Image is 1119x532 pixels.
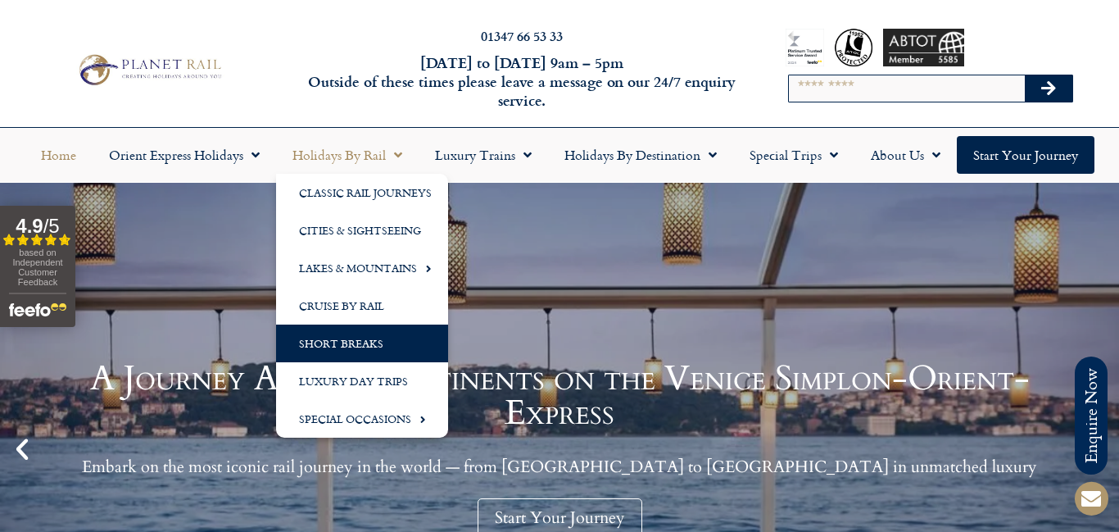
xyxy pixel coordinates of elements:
button: Search [1025,75,1072,102]
a: Special Occasions [276,400,448,438]
a: Special Trips [733,136,854,174]
h6: [DATE] to [DATE] 9am – 5pm Outside of these times please leave a message on our 24/7 enquiry serv... [302,53,741,111]
img: Planet Rail Train Holidays Logo [73,51,226,89]
a: Short Breaks [276,325,448,362]
a: Lakes & Mountains [276,249,448,287]
a: 01347 66 53 33 [481,26,563,45]
div: Previous slide [8,435,36,463]
ul: Holidays by Rail [276,174,448,438]
a: Holidays by Rail [276,136,419,174]
a: Start your Journey [957,136,1094,174]
p: Embark on the most iconic rail journey in the world — from [GEOGRAPHIC_DATA] to [GEOGRAPHIC_DATA]... [41,457,1078,477]
a: About Us [854,136,957,174]
a: Classic Rail Journeys [276,174,448,211]
a: Home [25,136,93,174]
a: Luxury Trains [419,136,548,174]
nav: Menu [8,136,1111,174]
a: Orient Express Holidays [93,136,276,174]
a: Cruise by Rail [276,287,448,325]
a: Luxury Day Trips [276,362,448,400]
a: Holidays by Destination [548,136,733,174]
a: Cities & Sightseeing [276,211,448,249]
h1: A Journey Across Continents on the Venice Simplon-Orient-Express [41,361,1078,430]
